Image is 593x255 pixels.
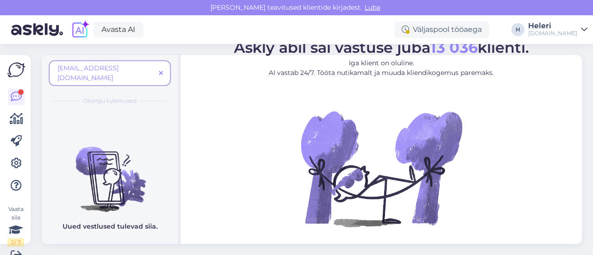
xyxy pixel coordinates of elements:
[42,130,178,213] img: No chats
[528,30,577,37] div: [DOMAIN_NAME]
[70,20,90,39] img: explore-ai
[362,3,383,12] span: Luba
[394,21,489,38] div: Väljaspool tööaega
[234,38,529,56] span: Askly abil sai vastuse juba klienti.
[298,85,465,252] img: No Chat active
[7,62,25,77] img: Askly Logo
[511,23,524,36] div: H
[7,205,24,247] div: Vaata siia
[63,222,158,231] p: Uued vestlused tulevad siia.
[7,238,24,247] div: 2 / 3
[528,22,577,30] div: Heleri
[430,38,478,56] b: 13 036
[57,64,119,82] span: [EMAIL_ADDRESS][DOMAIN_NAME]
[83,97,137,105] span: Otsingu tulemused
[528,22,587,37] a: Heleri[DOMAIN_NAME]
[94,22,143,37] a: Avasta AI
[234,58,529,78] p: Iga klient on oluline. AI vastab 24/7. Tööta nutikamalt ja muuda kliendikogemus paremaks.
